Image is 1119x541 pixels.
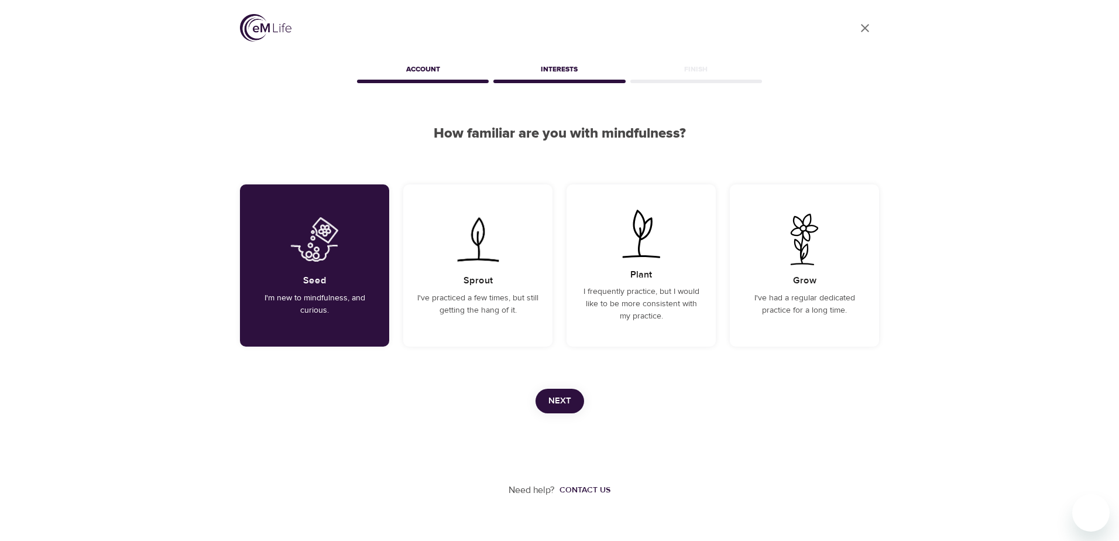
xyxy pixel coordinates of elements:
div: I'm new to mindfulness, and curious.SeedI'm new to mindfulness, and curious. [240,184,389,347]
p: Need help? [509,484,555,497]
h5: Sprout [464,275,493,287]
h5: Seed [303,275,327,287]
div: I frequently practice, but I would like to be more consistent with my practice.PlantI frequently ... [567,184,716,347]
p: I'm new to mindfulness, and curious. [254,292,375,317]
div: I've had a regular dedicated practice for a long time.GrowI've had a regular dedicated practice f... [730,184,879,347]
p: I've practiced a few times, but still getting the hang of it. [417,292,538,317]
h5: Grow [793,275,816,287]
h5: Plant [630,269,652,281]
img: I've had a regular dedicated practice for a long time. [775,214,834,265]
img: logo [240,14,291,42]
a: Contact us [555,484,610,496]
button: Next [536,389,584,413]
div: Contact us [559,484,610,496]
img: I frequently practice, but I would like to be more consistent with my practice. [612,208,671,259]
iframe: Button to launch messaging window [1072,494,1110,532]
span: Next [548,393,571,409]
a: close [851,14,879,42]
p: I frequently practice, but I would like to be more consistent with my practice. [581,286,702,323]
p: I've had a regular dedicated practice for a long time. [744,292,865,317]
img: I'm new to mindfulness, and curious. [285,214,344,265]
div: I've practiced a few times, but still getting the hang of it.SproutI've practiced a few times, bu... [403,184,552,347]
h2: How familiar are you with mindfulness? [240,125,879,142]
img: I've practiced a few times, but still getting the hang of it. [448,214,507,265]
